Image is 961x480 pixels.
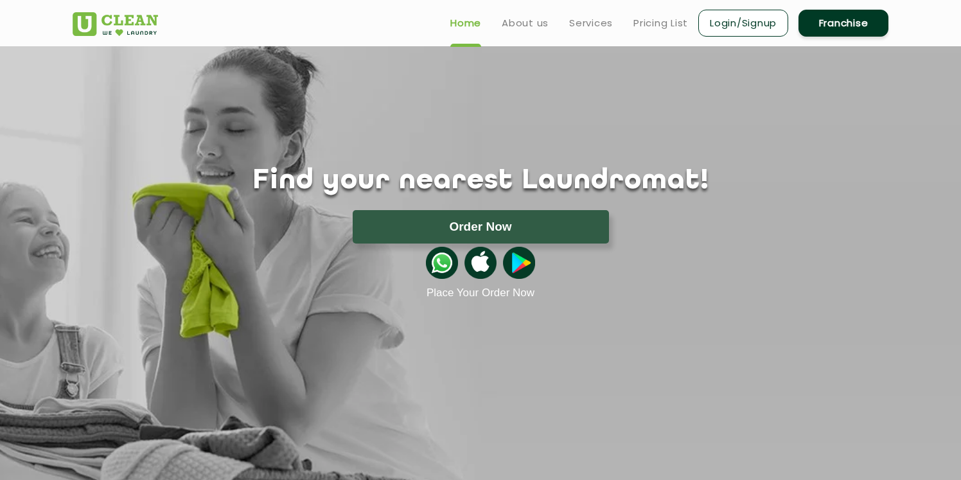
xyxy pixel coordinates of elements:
[503,247,535,279] img: playstoreicon.png
[450,15,481,31] a: Home
[353,210,609,244] button: Order Now
[633,15,688,31] a: Pricing List
[426,247,458,279] img: whatsappicon.png
[798,10,888,37] a: Franchise
[502,15,549,31] a: About us
[698,10,788,37] a: Login/Signup
[569,15,613,31] a: Services
[427,287,534,299] a: Place Your Order Now
[464,247,497,279] img: apple-icon.png
[73,12,158,36] img: UClean Laundry and Dry Cleaning
[63,165,898,197] h1: Find your nearest Laundromat!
